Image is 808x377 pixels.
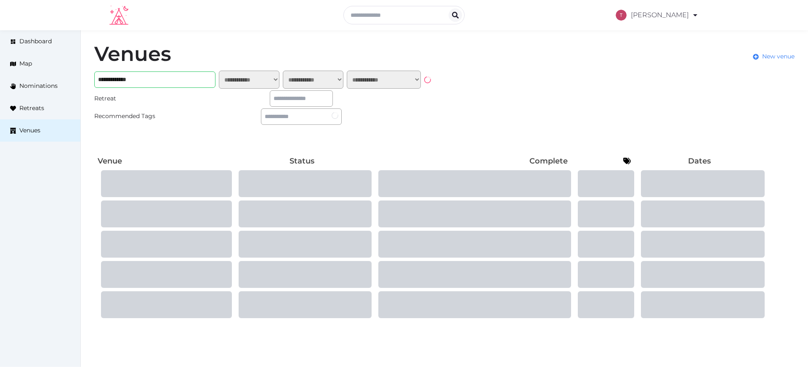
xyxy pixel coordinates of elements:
[753,52,795,61] a: New venue
[94,112,175,121] div: Recommended Tags
[372,153,571,169] th: Complete
[19,104,44,113] span: Retreats
[762,52,795,61] span: New venue
[232,153,372,169] th: Status
[634,153,765,169] th: Dates
[94,153,232,169] th: Venue
[19,82,58,90] span: Nominations
[19,126,40,135] span: Venues
[94,94,175,103] div: Retreat
[19,37,52,46] span: Dashboard
[19,59,32,68] span: Map
[616,3,699,27] a: [PERSON_NAME]
[94,44,171,64] h1: Venues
